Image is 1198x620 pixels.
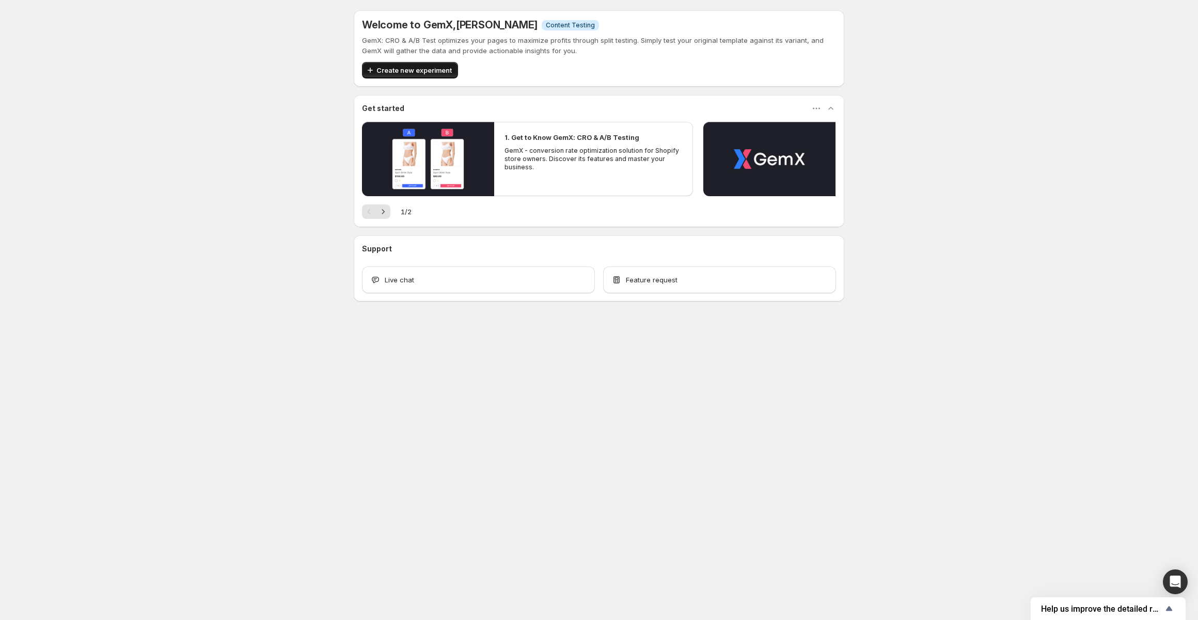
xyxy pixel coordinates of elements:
span: Live chat [385,275,414,285]
span: Content Testing [546,21,595,29]
h5: Welcome to GemX [362,19,538,31]
h3: Support [362,244,392,254]
span: Help us improve the detailed report for A/B campaigns [1041,604,1163,614]
span: , [PERSON_NAME] [453,19,538,31]
nav: Pagination [362,204,390,219]
h3: Get started [362,103,404,114]
span: Feature request [626,275,677,285]
button: Show survey - Help us improve the detailed report for A/B campaigns [1041,602,1175,615]
button: Create new experiment [362,62,458,78]
span: 1 / 2 [401,206,412,217]
p: GemX - conversion rate optimization solution for Shopify store owners. Discover its features and ... [505,147,682,171]
span: Create new experiment [376,65,452,75]
div: Open Intercom Messenger [1163,569,1188,594]
h2: 1. Get to Know GemX: CRO & A/B Testing [505,132,639,142]
button: Play video [703,122,836,196]
button: Play video [362,122,494,196]
p: GemX: CRO & A/B Test optimizes your pages to maximize profits through split testing. Simply test ... [362,35,836,56]
button: Next [376,204,390,219]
